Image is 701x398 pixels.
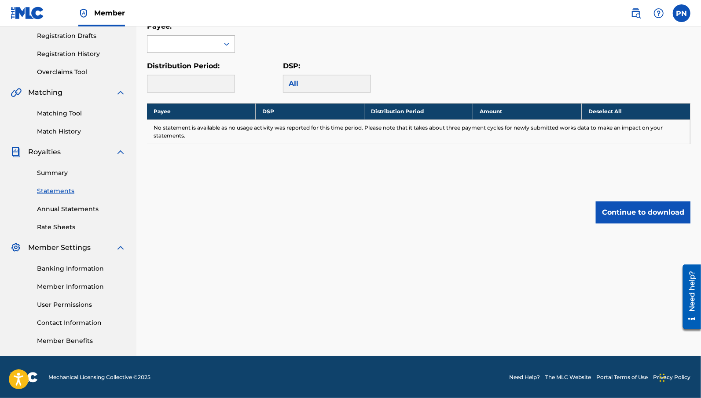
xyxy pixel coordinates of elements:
th: DSP [256,103,364,119]
a: Registration Drafts [37,31,126,41]
label: DSP: [283,62,300,70]
img: Matching [11,87,22,98]
a: Annual Statements [37,205,126,214]
a: User Permissions [37,300,126,309]
img: MLC Logo [11,7,44,19]
span: Royalties [28,147,61,157]
img: expand [115,147,126,157]
a: Privacy Policy [653,373,690,381]
a: Need Help? [509,373,540,381]
th: Payee [147,103,256,119]
div: Help [650,4,668,22]
span: Mechanical Licensing Collective © 2025 [48,373,150,381]
a: Rate Sheets [37,223,126,232]
button: Continue to download [596,201,690,223]
a: Matching Tool [37,109,126,118]
img: Member Settings [11,242,21,253]
img: logo [11,372,38,383]
a: Overclaims Tool [37,67,126,77]
img: expand [115,87,126,98]
span: Member Settings [28,242,91,253]
img: search [631,8,641,19]
th: Distribution Period [364,103,473,119]
a: The MLC Website [545,373,591,381]
a: Member Benefits [37,336,126,346]
th: Amount [473,103,582,119]
img: help [653,8,664,19]
a: Public Search [627,4,645,22]
a: Portal Terms of Use [596,373,648,381]
span: Member [94,8,125,18]
th: Deselect All [582,103,690,119]
img: Top Rightsholder [78,8,89,19]
a: Statements [37,186,126,196]
a: Banking Information [37,264,126,273]
iframe: Chat Widget [657,356,701,398]
span: Matching [28,87,62,98]
label: Distribution Period: [147,62,220,70]
div: User Menu [673,4,690,22]
img: Royalties [11,147,21,157]
div: Drag [660,365,665,391]
a: Match History [37,127,126,136]
a: Registration History [37,49,126,59]
td: No statement is available as no usage activity was reported for this time period. Please note tha... [147,119,690,144]
a: Summary [37,168,126,178]
a: Contact Information [37,318,126,327]
iframe: Resource Center [676,261,701,332]
a: Member Information [37,282,126,291]
img: expand [115,242,126,253]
